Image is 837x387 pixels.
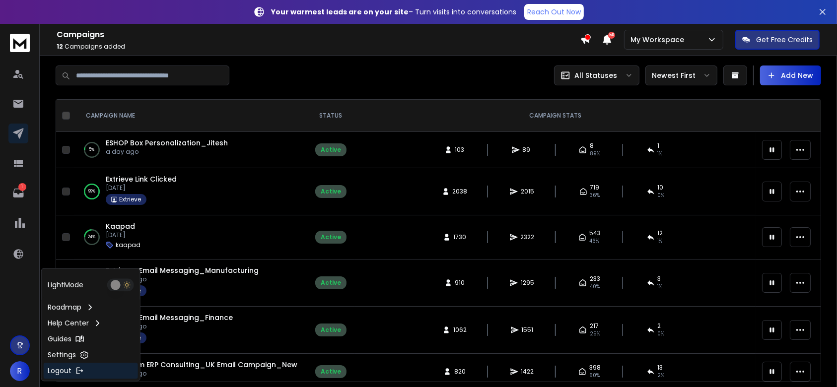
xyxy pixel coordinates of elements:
[48,334,71,344] p: Guides
[658,229,663,237] span: 12
[57,42,63,51] span: 12
[106,265,259,275] a: Extrieve_Email Messaging_Manufacturing
[658,322,661,330] span: 2
[589,364,601,372] span: 398
[44,315,138,331] a: Help Center
[590,330,600,338] span: 25 %
[44,347,138,363] a: Settings
[524,4,584,20] a: Reach Out Now
[658,237,663,245] span: 1 %
[321,233,341,241] div: Active
[321,326,341,334] div: Active
[590,283,600,291] span: 40 %
[106,221,135,231] a: Kaapad
[521,279,534,287] span: 1295
[8,183,28,203] a: 1
[354,100,756,132] th: CAMPAIGN STATS
[106,370,297,378] p: a month ago
[527,7,581,17] p: Reach Out Now
[523,146,533,154] span: 89
[658,283,663,291] span: 1 %
[116,241,140,249] p: kaapad
[574,70,617,80] p: All Statuses
[57,43,580,51] p: Campaigns added
[48,318,89,328] p: Help Center
[119,195,141,203] p: Extrieve
[658,275,661,283] span: 3
[88,232,96,242] p: 24 %
[321,146,341,154] div: Active
[589,372,600,380] span: 60 %
[48,366,71,376] p: Logout
[454,233,467,241] span: 1730
[453,188,468,195] span: 2038
[74,100,307,132] th: CAMPAIGN NAME
[89,145,95,155] p: 5 %
[74,259,307,307] td: 32%Extrieve_Email Messaging_Manufacturinga month agoExtrieve
[271,7,516,17] p: – Turn visits into conversations
[74,215,307,259] td: 24%Kaapad[DATE]kaapad
[454,368,466,376] span: 820
[590,150,600,158] span: 89 %
[522,326,534,334] span: 1551
[735,30,820,50] button: Get Free Credits
[760,65,821,85] button: Add New
[10,361,30,381] button: R
[48,302,81,312] p: Roadmap
[590,184,600,192] span: 719
[453,326,467,334] span: 1062
[658,330,665,338] span: 0 %
[658,372,665,380] span: 2 %
[48,350,76,360] p: Settings
[106,322,233,330] p: a month ago
[455,279,465,287] span: 910
[57,29,580,41] h1: Campaigns
[106,231,140,239] p: [DATE]
[658,184,664,192] span: 10
[106,184,177,192] p: [DATE]
[590,192,600,199] span: 36 %
[106,360,297,370] a: Transform ERP Consulting_UK Email Campaign_New
[590,322,599,330] span: 217
[590,142,594,150] span: 8
[756,35,813,45] p: Get Free Credits
[455,146,465,154] span: 103
[74,132,307,168] td: 5%ESHOP Box Personalization_Jitesha day ago
[321,279,341,287] div: Active
[88,187,95,196] p: 99 %
[645,65,717,85] button: Newest First
[48,280,83,290] p: Light Mode
[44,331,138,347] a: Guides
[658,192,665,199] span: 0 %
[521,188,534,195] span: 2015
[106,148,228,156] p: a day ago
[521,368,534,376] span: 1422
[521,233,535,241] span: 2322
[658,364,663,372] span: 13
[608,32,615,39] span: 50
[321,368,341,376] div: Active
[106,275,259,283] p: a month ago
[18,183,26,191] p: 1
[44,299,138,315] a: Roadmap
[106,138,228,148] a: ESHOP Box Personalization_Jitesh
[658,142,660,150] span: 1
[589,229,601,237] span: 543
[589,237,599,245] span: 46 %
[106,174,177,184] span: Extrieve Link Clicked
[658,150,663,158] span: 1 %
[321,188,341,195] div: Active
[307,100,354,132] th: STATUS
[74,168,307,215] td: 99%Extrieve Link Clicked[DATE]Extrieve
[271,7,409,17] strong: Your warmest leads are on your site
[106,313,233,322] a: Extrieve_Email Messaging_Finance
[74,307,307,354] td: 34%Extrieve_Email Messaging_Financea month agoExtrieve
[10,34,30,52] img: logo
